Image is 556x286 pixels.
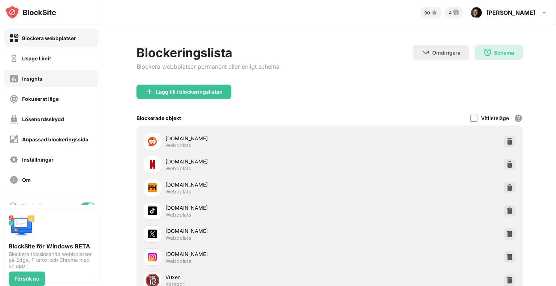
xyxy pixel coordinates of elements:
[430,8,439,17] img: points-small.svg
[9,202,17,210] img: blocking-icon.svg
[22,177,31,183] div: Om
[22,116,64,122] div: Lösenordsskydd
[165,135,329,142] div: [DOMAIN_NAME]
[432,50,460,56] div: Omdirigera
[9,115,18,124] img: password-protection-off.svg
[452,8,460,17] img: reward-small.svg
[449,10,452,16] div: 4
[9,94,18,103] img: focus-off.svg
[156,89,223,95] div: Lägg till i blockeringslistan
[481,115,509,121] div: Vitlisteläge
[22,76,42,82] div: Insights
[9,214,35,240] img: push-desktop.svg
[165,212,191,218] div: Webbplats
[165,250,329,258] div: [DOMAIN_NAME]
[136,115,181,121] div: Blockerade objekt
[165,258,191,264] div: Webbplats
[494,50,514,56] div: Schema
[486,9,535,16] div: [PERSON_NAME]
[22,157,54,163] div: Inställningar
[148,206,157,215] img: favicons
[22,136,88,142] div: Anpassad blockeringssida
[424,10,430,16] div: 90
[148,160,157,169] img: favicons
[9,34,18,43] img: block-on.svg
[148,183,157,192] img: favicons
[165,188,191,195] div: Webbplats
[471,7,482,18] img: AFdZucrzdMBQELvzKPD5ShoNFpTlGWf06j4PLQx4YI_LAg=s96-c
[148,230,157,238] img: favicons
[22,96,59,102] div: Fokuserat läge
[9,155,18,164] img: settings-off.svg
[148,253,157,261] img: favicons
[165,142,191,149] div: Webbplats
[14,276,39,282] div: Försök nu
[9,251,94,269] div: Blockera tidsslösande webbplatser på Edge, Firefox och Chrome med en app!
[9,74,18,83] img: insights-off.svg
[9,135,18,144] img: customize-block-page-off.svg
[22,55,51,61] div: Usage Limit
[22,35,76,41] div: Blockera webbplatser
[165,204,329,212] div: [DOMAIN_NAME]
[9,175,18,184] img: about-off.svg
[165,227,329,235] div: [DOMAIN_NAME]
[9,243,94,250] div: BlockSite för Windows BETA
[165,158,329,165] div: [DOMAIN_NAME]
[5,5,56,20] img: logo-blocksite.svg
[136,45,279,60] div: Blockeringslista
[165,235,191,241] div: Webbplats
[136,63,279,70] div: Blockera webbplatser permanent eller enligt schema
[9,54,18,63] img: time-usage-off.svg
[165,181,329,188] div: [DOMAIN_NAME]
[165,165,191,172] div: Webbplats
[22,203,47,209] div: Blockering
[148,137,157,146] img: favicons
[165,273,329,281] div: Vuxen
